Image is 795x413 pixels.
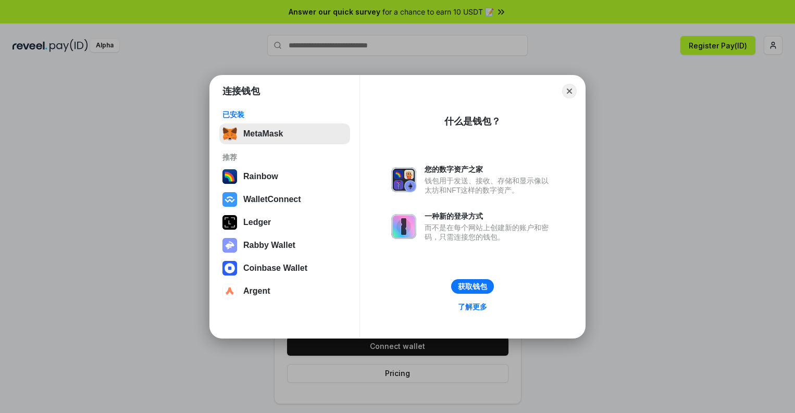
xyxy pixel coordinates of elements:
div: 一种新的登录方式 [425,211,554,221]
button: Argent [219,281,350,302]
img: svg+xml,%3Csvg%20xmlns%3D%22http%3A%2F%2Fwww.w3.org%2F2000%2Fsvg%22%20fill%3D%22none%22%20viewBox... [222,238,237,253]
button: Close [562,84,577,98]
div: WalletConnect [243,195,301,204]
div: 而不是在每个网站上创建新的账户和密码，只需连接您的钱包。 [425,223,554,242]
div: 了解更多 [458,302,487,311]
img: svg+xml,%3Csvg%20fill%3D%22none%22%20height%3D%2233%22%20viewBox%3D%220%200%2035%2033%22%20width%... [222,127,237,141]
img: svg+xml,%3Csvg%20width%3D%22120%22%20height%3D%22120%22%20viewBox%3D%220%200%20120%20120%22%20fil... [222,169,237,184]
h1: 连接钱包 [222,85,260,97]
button: MetaMask [219,123,350,144]
button: Rainbow [219,166,350,187]
button: WalletConnect [219,189,350,210]
img: svg+xml,%3Csvg%20xmlns%3D%22http%3A%2F%2Fwww.w3.org%2F2000%2Fsvg%22%20width%3D%2228%22%20height%3... [222,215,237,230]
div: 钱包用于发送、接收、存储和显示像以太坊和NFT这样的数字资产。 [425,176,554,195]
a: 了解更多 [452,300,493,314]
img: svg+xml,%3Csvg%20width%3D%2228%22%20height%3D%2228%22%20viewBox%3D%220%200%2028%2028%22%20fill%3D... [222,192,237,207]
div: Argent [243,286,270,296]
div: Rabby Wallet [243,241,295,250]
button: Coinbase Wallet [219,258,350,279]
img: svg+xml,%3Csvg%20width%3D%2228%22%20height%3D%2228%22%20viewBox%3D%220%200%2028%2028%22%20fill%3D... [222,261,237,276]
button: 获取钱包 [451,279,494,294]
div: Coinbase Wallet [243,264,307,273]
div: 推荐 [222,153,347,162]
button: Rabby Wallet [219,235,350,256]
div: 获取钱包 [458,282,487,291]
div: Rainbow [243,172,278,181]
div: 您的数字资产之家 [425,165,554,174]
button: Ledger [219,212,350,233]
div: 什么是钱包？ [444,115,501,128]
img: svg+xml,%3Csvg%20xmlns%3D%22http%3A%2F%2Fwww.w3.org%2F2000%2Fsvg%22%20fill%3D%22none%22%20viewBox... [391,214,416,239]
div: MetaMask [243,129,283,139]
img: svg+xml,%3Csvg%20xmlns%3D%22http%3A%2F%2Fwww.w3.org%2F2000%2Fsvg%22%20fill%3D%22none%22%20viewBox... [391,167,416,192]
div: Ledger [243,218,271,227]
img: svg+xml,%3Csvg%20width%3D%2228%22%20height%3D%2228%22%20viewBox%3D%220%200%2028%2028%22%20fill%3D... [222,284,237,298]
div: 已安装 [222,110,347,119]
